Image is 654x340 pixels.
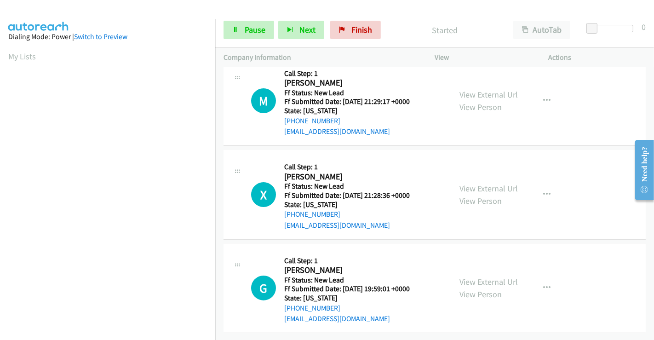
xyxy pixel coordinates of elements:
span: Finish [351,24,372,35]
a: [EMAIL_ADDRESS][DOMAIN_NAME] [284,314,390,323]
a: My Lists [8,51,36,62]
p: View [435,52,532,63]
a: [EMAIL_ADDRESS][DOMAIN_NAME] [284,127,390,136]
h5: Ff Submitted Date: [DATE] 21:28:36 +0000 [284,191,421,200]
p: Started [393,24,497,36]
a: [PHONE_NUMBER] [284,210,340,219]
div: The call is yet to be attempted [251,88,276,113]
div: Delay between calls (in seconds) [591,25,633,32]
a: View Person [459,289,502,300]
a: View Person [459,102,502,112]
a: Pause [224,21,274,39]
a: Finish [330,21,381,39]
p: Actions [549,52,646,63]
span: Next [299,24,316,35]
button: AutoTab [513,21,570,39]
h5: Ff Status: New Lead [284,88,421,98]
span: Pause [245,24,265,35]
h1: G [251,276,276,300]
h5: Call Step: 1 [284,162,421,172]
h5: Ff Submitted Date: [DATE] 19:59:01 +0000 [284,284,421,294]
h5: Call Step: 1 [284,69,421,78]
h5: State: [US_STATE] [284,294,421,303]
a: View External Url [459,183,518,194]
a: View External Url [459,89,518,100]
a: [PHONE_NUMBER] [284,116,340,125]
div: 0 [642,21,646,33]
button: Next [278,21,324,39]
a: [PHONE_NUMBER] [284,304,340,312]
h1: X [251,182,276,207]
h5: State: [US_STATE] [284,106,421,115]
h2: [PERSON_NAME] [284,78,421,88]
a: View External Url [459,277,518,287]
h2: [PERSON_NAME] [284,172,421,182]
h2: [PERSON_NAME] [284,265,421,276]
a: View Person [459,196,502,206]
h1: M [251,88,276,113]
iframe: Resource Center [628,133,654,207]
p: Company Information [224,52,418,63]
h5: Ff Status: New Lead [284,182,421,191]
h5: Ff Submitted Date: [DATE] 21:29:17 +0000 [284,97,421,106]
div: Dialing Mode: Power | [8,31,207,42]
h5: Call Step: 1 [284,256,421,265]
h5: Ff Status: New Lead [284,276,421,285]
div: The call is yet to be attempted [251,182,276,207]
div: The call is yet to be attempted [251,276,276,300]
a: [EMAIL_ADDRESS][DOMAIN_NAME] [284,221,390,230]
h5: State: [US_STATE] [284,200,421,209]
a: Switch to Preview [74,32,127,41]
